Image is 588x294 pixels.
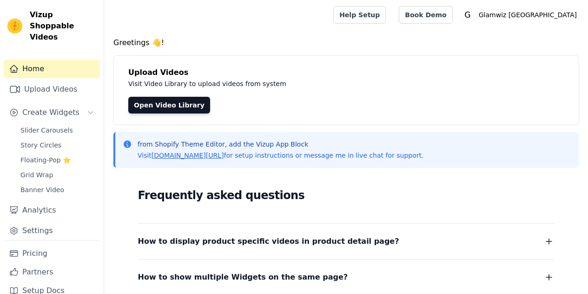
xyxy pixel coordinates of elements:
[20,140,61,150] span: Story Circles
[15,139,100,152] a: Story Circles
[138,151,423,160] p: Visit for setup instructions or message me in live chat for support.
[4,201,100,220] a: Analytics
[15,154,100,167] a: Floating-Pop ⭐
[4,244,100,263] a: Pricing
[7,19,22,33] img: Vizup
[138,271,555,284] button: How to show multiple Widgets on the same page?
[15,124,100,137] a: Slider Carousels
[20,126,73,135] span: Slider Carousels
[138,271,348,284] span: How to show multiple Widgets on the same page?
[22,107,79,118] span: Create Widgets
[138,235,399,248] span: How to display product specific videos in product detail page?
[399,6,452,24] a: Book Demo
[138,186,555,205] h2: Frequently asked questions
[4,221,100,240] a: Settings
[113,37,579,48] h4: Greetings 👋!
[4,263,100,281] a: Partners
[138,235,555,248] button: How to display product specific videos in product detail page?
[128,97,210,114] a: Open Video Library
[4,103,100,122] button: Create Widgets
[460,7,581,23] button: G Glamwiz [GEOGRAPHIC_DATA]
[15,168,100,181] a: Grid Wrap
[20,185,64,194] span: Banner Video
[138,140,423,149] p: from Shopify Theme Editor, add the Vizup App Block
[20,170,53,180] span: Grid Wrap
[4,60,100,78] a: Home
[475,7,581,23] p: Glamwiz [GEOGRAPHIC_DATA]
[152,152,224,159] a: [DOMAIN_NAME][URL]
[128,67,564,78] h4: Upload Videos
[30,9,96,43] span: Vizup Shoppable Videos
[4,80,100,99] a: Upload Videos
[464,10,470,20] text: G
[15,183,100,196] a: Banner Video
[20,155,71,165] span: Floating-Pop ⭐
[333,6,386,24] a: Help Setup
[128,78,545,89] p: Visit Video Library to upload videos from system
